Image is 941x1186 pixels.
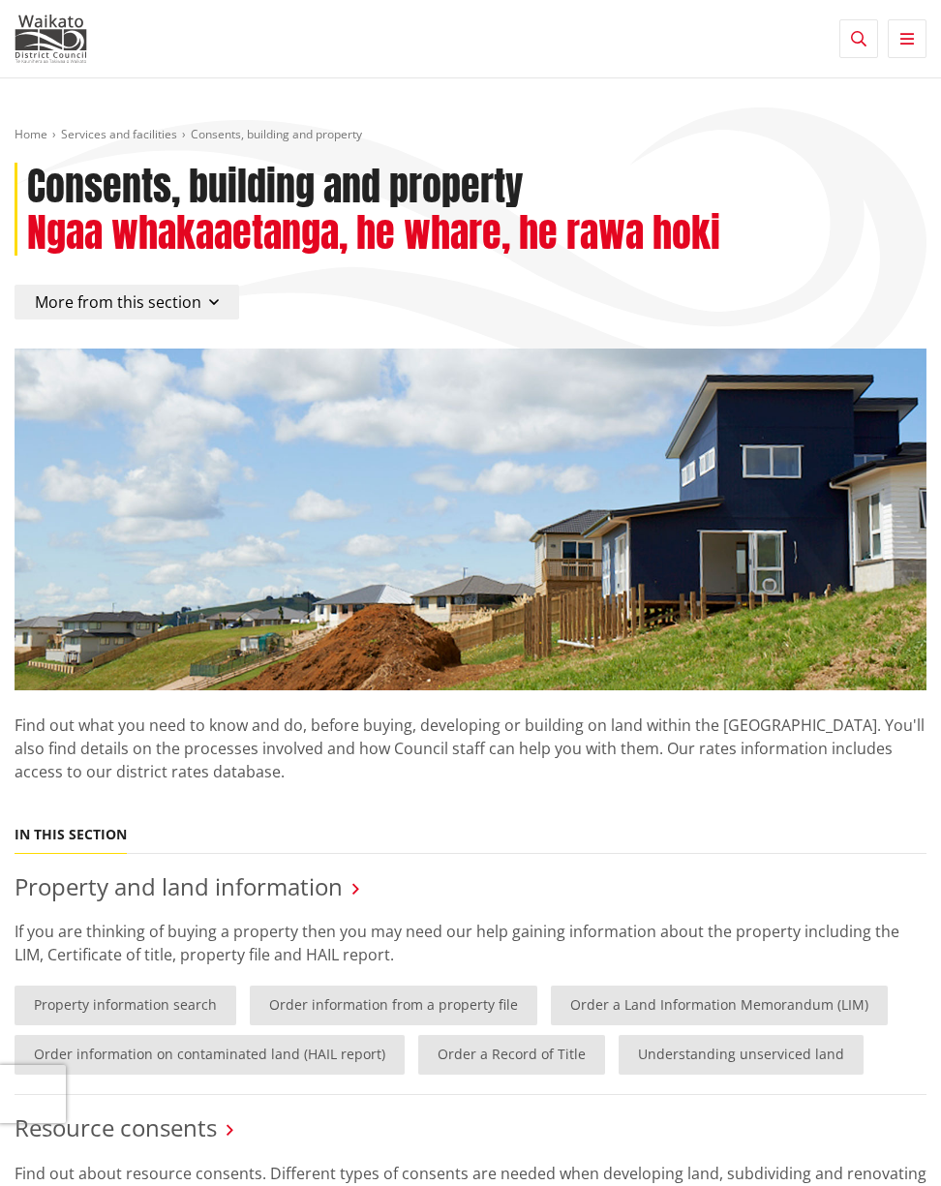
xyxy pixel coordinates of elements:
a: Home [15,126,47,142]
h5: In this section [15,827,127,843]
a: Resource consents [15,1111,217,1143]
a: Services and facilities [61,126,177,142]
h1: Consents, building and property [27,163,523,209]
span: Consents, building and property [191,126,362,142]
a: Understanding unserviced land [619,1035,864,1075]
img: Waikato District Council - Te Kaunihera aa Takiwaa o Waikato [15,15,87,63]
img: Land-and-property-landscape [15,349,926,690]
a: Order a Record of Title [418,1035,605,1075]
p: Find out what you need to know and do, before buying, developing or building on land within the [... [15,690,926,806]
h2: Ngaa whakaaetanga, he whare, he rawa hoki [27,209,720,256]
p: If you are thinking of buying a property then you may need our help gaining information about the... [15,920,926,966]
a: Order information from a property file [250,986,537,1025]
a: Order a Land Information Memorandum (LIM) [551,986,888,1025]
button: More from this section [15,285,239,319]
nav: breadcrumb [15,127,926,143]
a: Order information on contaminated land (HAIL report) [15,1035,405,1075]
a: Property information search [15,986,236,1025]
span: More from this section [35,291,201,313]
a: Property and land information [15,870,343,902]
